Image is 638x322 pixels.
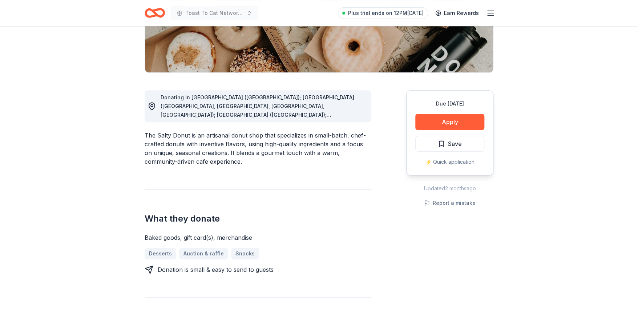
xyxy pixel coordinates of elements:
a: Desserts [145,248,176,259]
div: The Salty Donut is an artisanal donut shop that specializes in small-batch, chef-crafted donuts w... [145,131,371,166]
div: Updated 2 months ago [406,184,493,193]
h2: What they donate [145,213,371,224]
button: Save [415,136,484,152]
span: Plus trial ends on 12PM[DATE] [348,9,424,17]
span: Donating in [GEOGRAPHIC_DATA] ([GEOGRAPHIC_DATA]); [GEOGRAPHIC_DATA] ([GEOGRAPHIC_DATA], [GEOGRAP... [161,94,363,144]
a: Auction & raffle [179,248,228,259]
span: Toast To Cat Network 30th Anniversary Celebration [185,9,243,17]
button: Report a mistake [424,199,476,207]
a: Earn Rewards [431,7,483,20]
div: Due [DATE] [415,99,484,108]
a: Snacks [231,248,259,259]
a: Home [145,4,165,21]
div: ⚡️ Quick application [415,158,484,166]
span: Save [448,139,462,148]
a: Plus trial ends on 12PM[DATE] [338,7,428,19]
button: Apply [415,114,484,130]
button: Toast To Cat Network 30th Anniversary Celebration [171,6,258,20]
div: Donation is small & easy to send to guests [158,265,274,274]
div: Baked goods, gift card(s), merchandise [145,233,371,242]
